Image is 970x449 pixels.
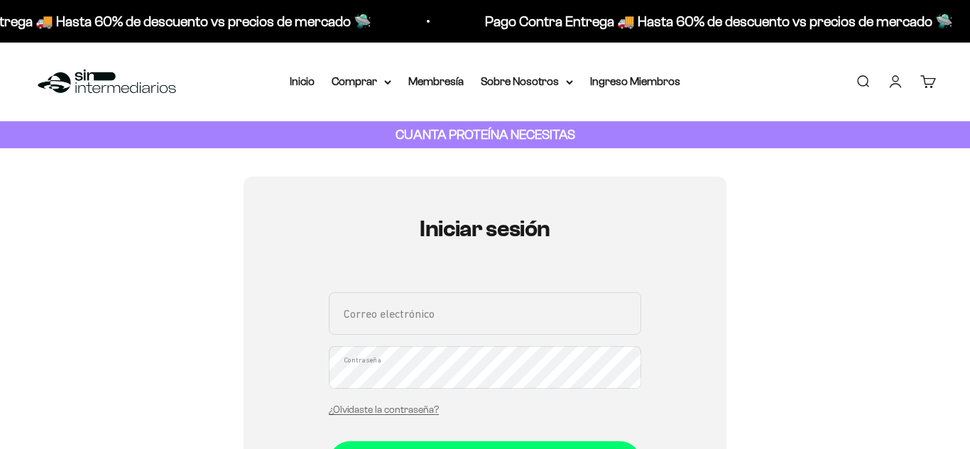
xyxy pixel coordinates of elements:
p: Pago Contra Entrega 🚚 Hasta 60% de descuento vs precios de mercado 🛸 [485,10,953,33]
summary: Sobre Nosotros [481,72,573,91]
a: Inicio [290,75,315,87]
strong: CUANTA PROTEÍNA NECESITAS [396,127,575,142]
a: Ingreso Miembros [590,75,680,87]
h1: Iniciar sesión [329,216,641,241]
summary: Comprar [332,72,391,91]
a: Membresía [408,75,464,87]
a: ¿Olvidaste la contraseña? [329,404,439,415]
